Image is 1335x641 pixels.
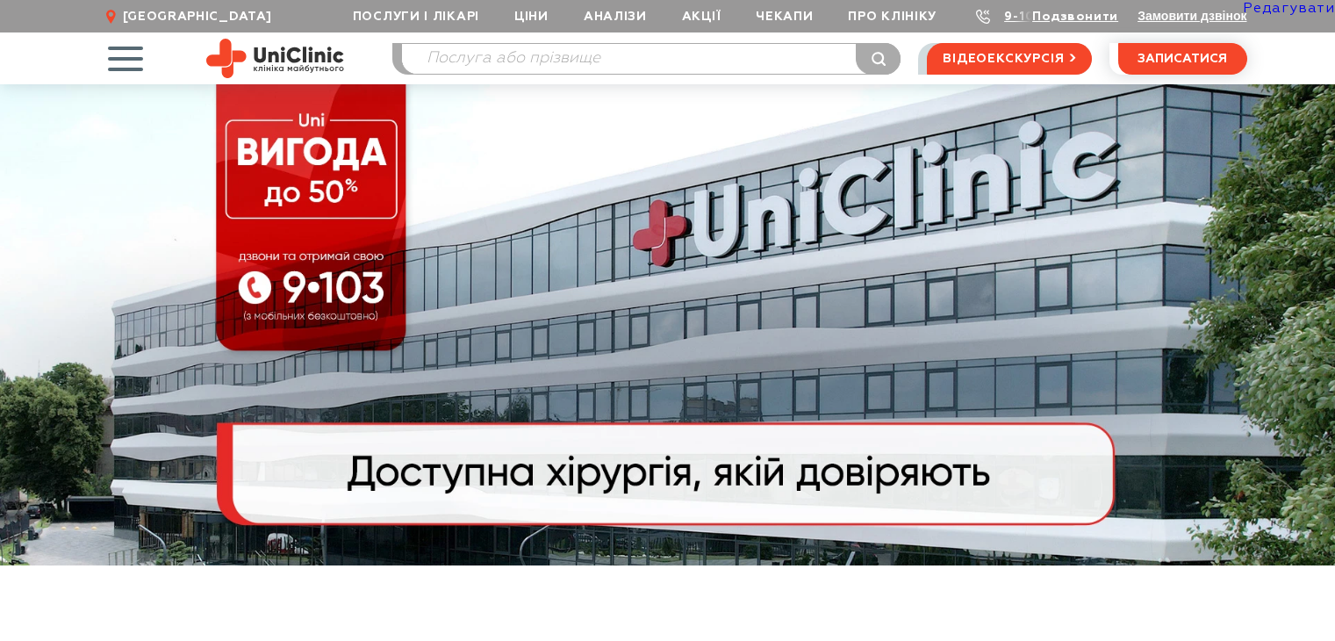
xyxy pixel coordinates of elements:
img: Uniclinic [206,39,344,78]
a: відеоекскурсія [927,43,1091,75]
button: Замовити дзвінок [1138,9,1246,23]
span: записатися [1138,53,1227,65]
span: [GEOGRAPHIC_DATA] [123,9,272,25]
span: відеоекскурсія [943,44,1064,74]
input: Послуга або прізвище [402,44,901,74]
a: 9-103 [1004,11,1043,23]
a: Подзвонити [1032,11,1118,23]
button: записатися [1118,43,1247,75]
a: Редагувати [1243,2,1335,16]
